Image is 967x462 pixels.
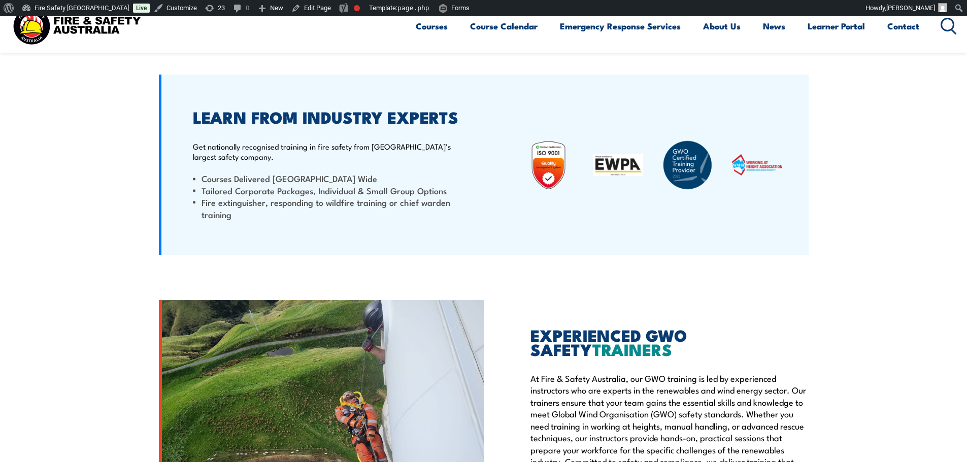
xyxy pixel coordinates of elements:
[808,13,865,40] a: Learner Portal
[732,154,782,175] img: WAHA Working at height association – view FSAs working at height courses
[887,13,919,40] a: Contact
[193,141,459,162] p: Get nationally recognised training in fire safety from [GEOGRAPHIC_DATA]’s largest safety company.
[593,154,643,176] img: EWPA: Elevating Work Platform Association of Australia
[523,140,574,190] img: Untitled design (19)
[662,140,713,190] img: GWO_badge_2025-a
[703,13,741,40] a: About Us
[193,110,459,124] h2: LEARN FROM INDUSTRY EXPERTS
[397,4,429,12] span: page.php
[193,196,459,220] li: Fire extinguisher, responding to wildfire training or chief warden training
[560,13,681,40] a: Emergency Response Services
[592,336,672,362] span: TRAINERS
[886,4,935,12] span: [PERSON_NAME]
[530,328,809,356] h2: EXPERIENCED GWO SAFETY
[133,4,150,13] a: Live
[354,5,360,11] div: Focus keyphrase not set
[193,185,459,196] li: Tailored Corporate Packages, Individual & Small Group Options
[193,172,459,184] li: Courses Delivered [GEOGRAPHIC_DATA] Wide
[763,13,785,40] a: News
[470,13,538,40] a: Course Calendar
[416,13,448,40] a: Courses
